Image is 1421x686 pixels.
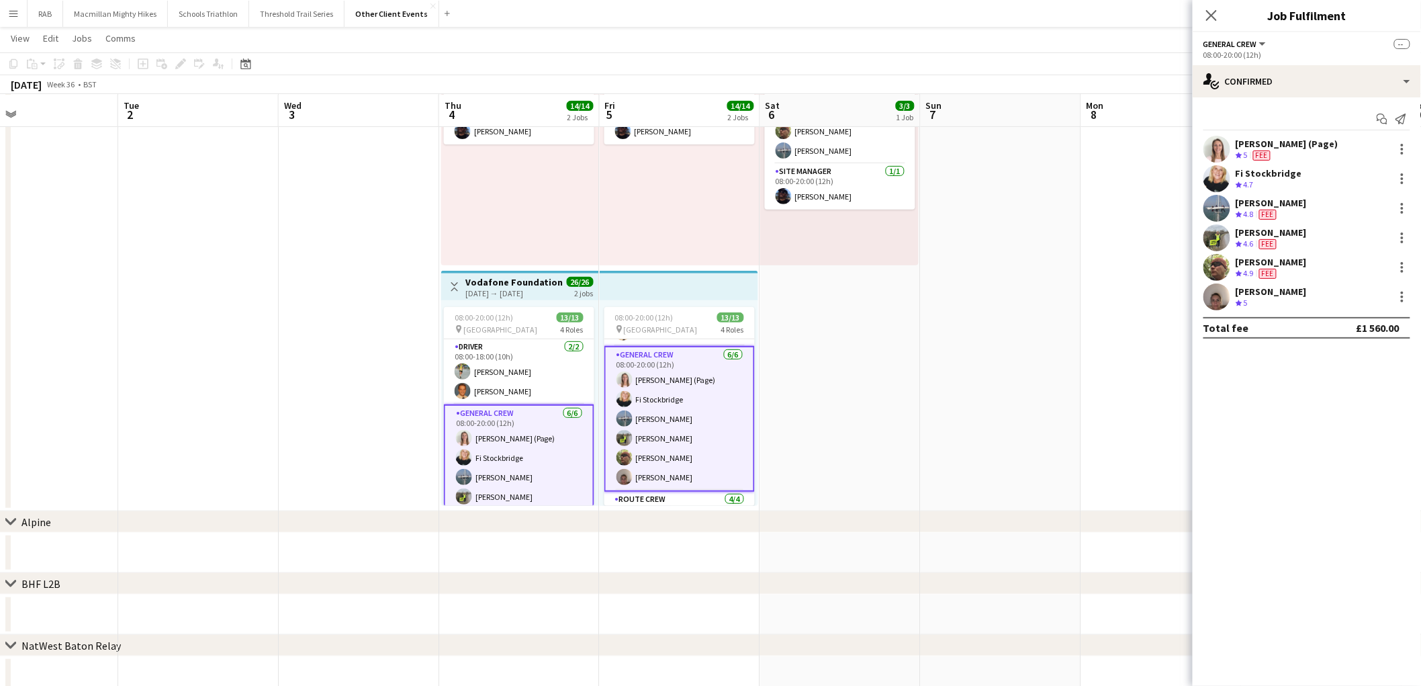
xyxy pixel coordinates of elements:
[1256,268,1279,280] div: Crew has different fees then in role
[63,1,168,27] button: Macmillan Mighty Hikes
[728,112,753,122] div: 2 Jobs
[5,30,35,47] a: View
[567,101,594,111] span: 14/14
[168,1,249,27] button: Schools Triathlon
[605,99,616,112] span: Fri
[1259,239,1277,249] span: Fee
[38,30,64,47] a: Edit
[575,287,594,298] div: 2 jobs
[1244,298,1248,308] span: 5
[765,164,915,210] app-card-role: Site Manager1/108:00-20:00 (12h)[PERSON_NAME]
[1244,209,1254,219] span: 4.8
[615,312,674,323] span: 08:00-20:00 (12h)
[896,101,915,111] span: 3/3
[766,99,780,112] span: Sat
[561,325,584,335] span: 4 Roles
[717,312,744,323] span: 13/13
[1394,39,1410,49] span: --
[284,99,302,112] span: Wed
[926,99,942,112] span: Sun
[345,1,439,27] button: Other Client Events
[11,32,30,44] span: View
[66,30,97,47] a: Jobs
[122,107,139,122] span: 2
[21,515,51,529] div: Alpine
[463,325,537,335] span: [GEOGRAPHIC_DATA]
[1244,268,1254,278] span: 4.9
[11,78,42,91] div: [DATE]
[1244,239,1254,249] span: 4.6
[1193,7,1421,24] h3: Job Fulfilment
[100,30,141,47] a: Comms
[567,112,593,122] div: 2 Jobs
[44,79,78,89] span: Week 36
[21,577,60,591] div: BHF L2B
[1236,167,1302,179] div: Fi Stockbridge
[1203,321,1249,335] div: Total fee
[604,307,755,506] app-job-card: 08:00-20:00 (12h)13/13 [GEOGRAPHIC_DATA]4 Roles[PERSON_NAME][PERSON_NAME]General Crew6/608:00-20:...
[1203,50,1410,60] div: 08:00-20:00 (12h)
[1193,65,1421,97] div: Confirmed
[1203,39,1257,49] span: General Crew
[1256,209,1279,220] div: Crew has different fees then in role
[282,107,302,122] span: 3
[1236,226,1307,239] div: [PERSON_NAME]
[1203,39,1268,49] button: General Crew
[249,1,345,27] button: Threshold Trail Series
[897,112,914,122] div: 1 Job
[765,99,915,164] app-card-role: General Crew2/208:00-20:00 (12h)[PERSON_NAME][PERSON_NAME]
[443,107,461,122] span: 4
[1259,210,1277,220] span: Fee
[105,32,136,44] span: Comms
[124,99,139,112] span: Tue
[465,288,563,298] div: [DATE] → [DATE]
[72,32,92,44] span: Jobs
[1236,286,1307,298] div: [PERSON_NAME]
[444,339,594,404] app-card-role: Driver2/208:00-18:00 (10h)[PERSON_NAME][PERSON_NAME]
[1259,269,1277,279] span: Fee
[1253,151,1271,161] span: Fee
[1236,197,1307,209] div: [PERSON_NAME]
[444,307,594,506] app-job-card: 08:00-20:00 (12h)13/13 [GEOGRAPHIC_DATA]4 RolesDriver2/208:00-18:00 (10h)[PERSON_NAME][PERSON_NAM...
[444,404,594,550] app-card-role: General Crew6/608:00-20:00 (12h)[PERSON_NAME] (Page)Fi Stockbridge[PERSON_NAME][PERSON_NAME]
[721,325,744,335] span: 4 Roles
[1244,179,1254,189] span: 4.7
[21,639,121,652] div: NatWest Baton Relay
[1087,99,1104,112] span: Mon
[765,67,915,210] app-job-card: 08:00-20:00 (12h)3/3 [GEOGRAPHIC_DATA]2 RolesGeneral Crew2/208:00-20:00 (12h)[PERSON_NAME][PERSON...
[83,79,97,89] div: BST
[465,276,563,288] h3: Vodafone Foundation
[924,107,942,122] span: 7
[764,107,780,122] span: 6
[1256,239,1279,250] div: Crew has different fees then in role
[1357,321,1400,335] div: £1 560.00
[727,101,754,111] span: 14/14
[557,312,584,323] span: 13/13
[28,1,63,27] button: RAB
[1236,256,1307,268] div: [PERSON_NAME]
[43,32,58,44] span: Edit
[567,277,594,287] span: 26/26
[1250,150,1273,161] div: Crew has different fees then in role
[445,99,461,112] span: Thu
[455,312,513,323] span: 08:00-20:00 (12h)
[604,346,755,492] app-card-role: General Crew6/608:00-20:00 (12h)[PERSON_NAME] (Page)Fi Stockbridge[PERSON_NAME][PERSON_NAME][PERS...
[1244,150,1248,160] span: 5
[604,492,755,596] app-card-role: Route Crew4/408:00-20:00 (12h)
[603,107,616,122] span: 5
[1085,107,1104,122] span: 8
[1236,138,1338,150] div: [PERSON_NAME] (Page)
[624,325,698,335] span: [GEOGRAPHIC_DATA]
